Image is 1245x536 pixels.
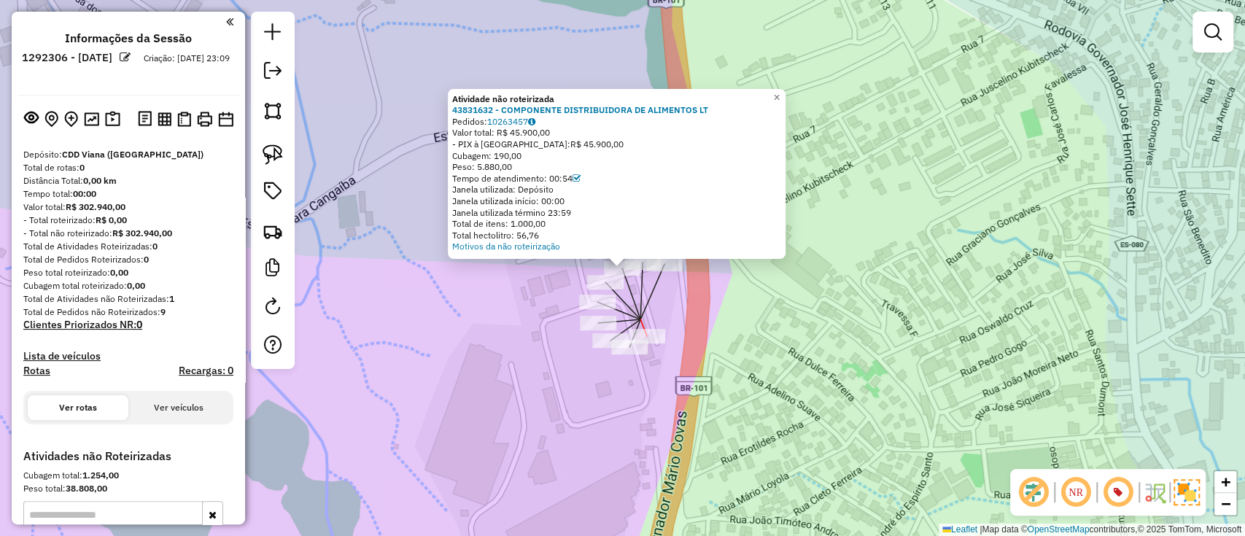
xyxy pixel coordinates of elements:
[258,176,287,209] a: Vincular Rótulos
[452,218,781,230] div: Total de itens: 1.000,00
[23,174,233,187] div: Distância Total:
[1143,481,1166,504] img: Fluxo de ruas
[23,214,233,227] div: - Total roteirizado:
[611,340,648,354] div: Atividade não roteirizada - COMPONENTE DISTRIBUIDORA DE ALIMENTOS LT
[128,395,229,420] button: Ver veículos
[136,318,142,331] strong: 0
[452,139,781,150] div: - PIX à [GEOGRAPHIC_DATA]:
[23,292,233,306] div: Total de Atividades não Roteirizadas:
[82,470,119,481] strong: 1.254,00
[194,109,215,130] button: Imprimir Rotas
[452,195,781,207] div: Janela utilizada início: 00:00
[110,267,128,278] strong: 0,00
[263,101,283,121] img: Selecionar atividades - polígono
[258,253,287,286] a: Criar modelo
[23,306,233,319] div: Total de Pedidos não Roteirizados:
[258,292,287,325] a: Reroteirizar Sessão
[942,524,977,535] a: Leaflet
[980,524,982,535] span: |
[127,280,145,291] strong: 0,00
[258,18,287,50] a: Nova sessão e pesquisa
[23,365,50,377] h4: Rotas
[604,261,640,276] div: Atividade não roteirizada - COMPONENTE DISTRIBUIDORA DE ALIMENTOS LT
[179,365,233,377] h4: Recargas: 0
[452,104,708,115] a: Clique para ir para o cadastro do cliente
[580,316,616,330] div: Atividade não roteirizada - COMPONENTE DISTRIBUIDORA DE ALIMENTOS LT
[1028,524,1090,535] a: OpenStreetMap
[528,117,535,126] i: Observações
[629,329,665,343] div: Atividade não roteirizada - COMPONENTE DISTRIBUIDORA DE ALIMENTOS LT
[1221,473,1230,491] span: +
[768,89,786,106] a: Close popup
[96,214,127,225] strong: R$ 0,00
[1058,475,1093,510] span: Ocultar NR
[65,31,192,45] h4: Informações da Sessão
[28,395,128,420] button: Ver rotas
[1214,471,1236,493] a: Zoom in
[169,293,174,304] strong: 1
[23,319,233,331] h4: Clientes Priorizados NR:
[452,241,560,252] a: Motivos da não roteirização
[23,266,233,279] div: Peso total roteirizado:
[83,175,117,186] strong: 0,00 km
[66,201,125,212] strong: R$ 302.940,00
[112,228,172,238] strong: R$ 302.940,00
[1101,475,1136,510] span: Exibir número da rota
[66,483,107,494] strong: 38.808,00
[155,109,174,128] button: Visualizar relatório de Roteirização
[257,215,289,247] a: Criar rota
[579,295,616,309] div: Atividade não roteirizada - COMPONENTE DISTRIBUIDORA DE ALIMENTOS LT
[160,306,166,317] strong: 9
[263,144,283,165] img: Selecionar atividades - laço
[135,108,155,131] button: Logs desbloquear sessão
[23,482,233,495] div: Peso total:
[61,108,81,131] button: Adicionar Atividades
[102,108,123,131] button: Painel de Sugestão
[452,93,554,104] strong: Atividade não roteirizada
[23,201,233,214] div: Valor total:
[79,162,85,173] strong: 0
[624,255,661,270] div: Atividade não roteirizada - COMPONENTE DISTRIBUIDORA DE ALIMENTOS LT
[592,333,629,348] div: Atividade não roteirizada - COMPONENTE DISTRIBUIDORA DE ALIMENTOS LT
[452,127,781,139] div: Valor total: R$ 45.900,00
[42,108,61,131] button: Centralizar mapa no depósito ou ponto de apoio
[1198,18,1227,47] a: Exibir filtros
[773,91,780,104] span: ×
[23,148,233,161] div: Depósito:
[81,109,102,128] button: Otimizar todas as rotas
[452,150,781,162] div: Cubagem: 190,00
[1174,479,1200,505] img: Exibir/Ocultar setores
[23,279,233,292] div: Cubagem total roteirizado:
[939,524,1245,536] div: Map data © contributors,© 2025 TomTom, Microsoft
[452,161,781,173] div: Peso: 5.880,00
[263,221,283,241] img: Criar rota
[152,241,158,252] strong: 0
[138,52,236,65] div: Criação: [DATE] 23:09
[23,253,233,266] div: Total de Pedidos Roteirizados:
[452,104,708,115] strong: 43831632 - COMPONENTE DISTRIBUIDORA DE ALIMENTOS LT
[570,139,624,149] span: R$ 45.900,00
[452,230,781,241] div: Total hectolitro: 56,76
[1221,494,1230,513] span: −
[23,449,233,463] h4: Atividades não Roteirizadas
[23,469,233,482] div: Cubagem total:
[646,257,683,271] div: Atividade não roteirizada - COMPONENTE DISTRIBUIDORA DE ALIMENTOS LT
[1016,475,1051,510] span: Exibir deslocamento
[452,207,781,219] div: Janela utilizada término 23:59
[144,254,149,265] strong: 0
[21,107,42,131] button: Exibir sessão original
[22,51,112,64] h6: 1292306 - [DATE]
[226,13,233,30] a: Clique aqui para minimizar o painel
[23,350,233,362] h4: Lista de veículos
[452,173,781,185] div: Tempo de atendimento: 00:54
[452,116,781,128] div: Pedidos:
[120,52,131,63] em: Alterar nome da sessão
[23,161,233,174] div: Total de rotas:
[23,240,233,253] div: Total de Atividades Roteirizadas:
[487,116,535,127] a: 10263457
[215,109,236,130] button: Disponibilidade de veículos
[62,149,203,160] strong: CDD Viana ([GEOGRAPHIC_DATA])
[23,227,233,240] div: - Total não roteirizado:
[258,56,287,89] a: Exportar sessão
[452,184,781,195] div: Janela utilizada: Depósito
